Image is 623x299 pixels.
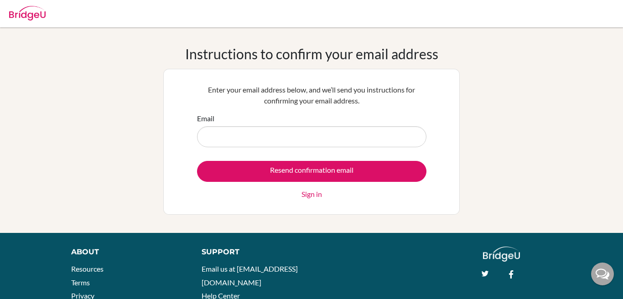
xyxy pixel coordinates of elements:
a: Resources [71,264,104,273]
input: Resend confirmation email [197,161,426,182]
h1: Instructions to confirm your email address [185,46,438,62]
label: Email [197,113,214,124]
img: Bridge-U [9,6,46,21]
div: Support [202,247,302,258]
a: Sign in [301,189,322,200]
a: Terms [71,278,90,287]
a: Email us at [EMAIL_ADDRESS][DOMAIN_NAME] [202,264,298,287]
img: logo_white@2x-f4f0deed5e89b7ecb1c2cc34c3e3d731f90f0f143d5ea2071677605dd97b5244.png [483,247,520,262]
p: Enter your email address below, and we’ll send you instructions for confirming your email address. [197,84,426,106]
div: About [71,247,181,258]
